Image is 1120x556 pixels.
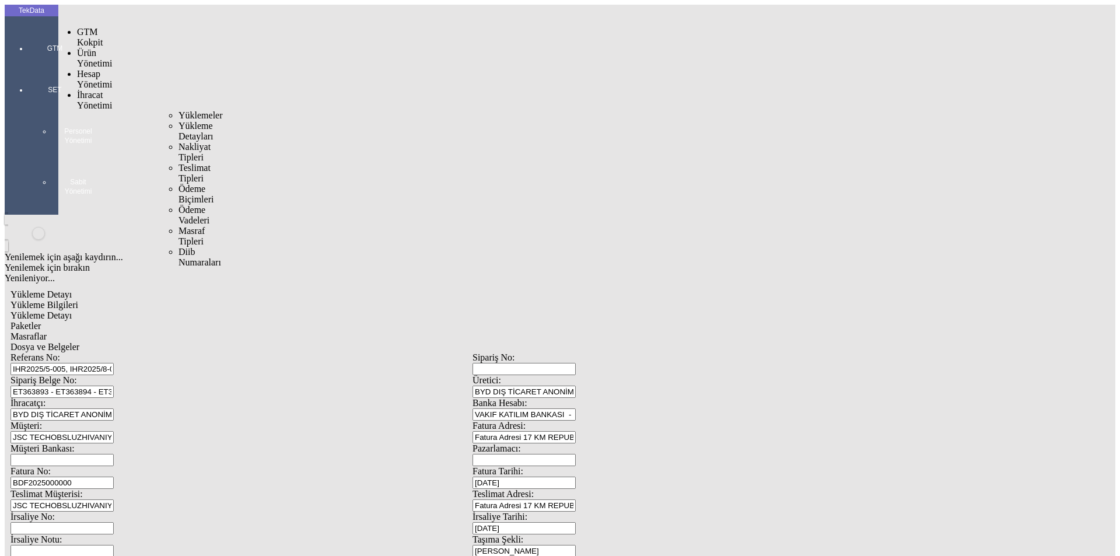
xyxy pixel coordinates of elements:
[178,205,209,225] span: Ödeme Vadeleri
[473,398,527,408] span: Banka Hesabı:
[77,48,112,68] span: Ürün Yönetimi
[10,512,55,522] span: İrsaliye No:
[10,534,62,544] span: İrsaliye Notu:
[178,163,211,183] span: Teslimat Tipleri
[473,375,501,385] span: Üretici:
[10,421,42,431] span: Müşteri:
[10,289,72,299] span: Yükleme Detayı
[77,27,103,47] span: GTM Kokpit
[10,342,79,352] span: Dosya ve Belgeler
[10,352,60,362] span: Referans No:
[5,6,58,15] div: TekData
[473,534,523,544] span: Taşıma Şekli:
[77,90,112,110] span: İhracat Yönetimi
[473,421,526,431] span: Fatura Adresi:
[473,489,534,499] span: Teslimat Adresi:
[178,142,211,162] span: Nakliyat Tipleri
[178,226,205,246] span: Masraf Tipleri
[178,110,223,120] span: Yüklemeler
[10,331,47,341] span: Masraflar
[37,85,72,95] span: SET
[5,273,940,284] div: Yenileniyor...
[10,310,72,320] span: Yükleme Detayı
[178,184,213,204] span: Ödeme Biçimleri
[10,398,45,408] span: İhracatçı:
[473,512,527,522] span: İrsaliye Tarihi:
[77,69,112,89] span: Hesap Yönetimi
[10,300,78,310] span: Yükleme Bilgileri
[5,263,940,273] div: Yenilemek için bırakın
[5,252,940,263] div: Yenilemek için aşağı kaydırın...
[10,321,41,331] span: Paketler
[473,352,514,362] span: Sipariş No:
[473,443,521,453] span: Pazarlamacı:
[10,489,83,499] span: Teslimat Müşterisi:
[10,466,51,476] span: Fatura No:
[10,375,77,385] span: Sipariş Belge No:
[178,247,221,267] span: Diib Numaraları
[473,466,523,476] span: Fatura Tarihi:
[178,121,213,141] span: Yükleme Detayları
[10,443,75,453] span: Müşteri Bankası:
